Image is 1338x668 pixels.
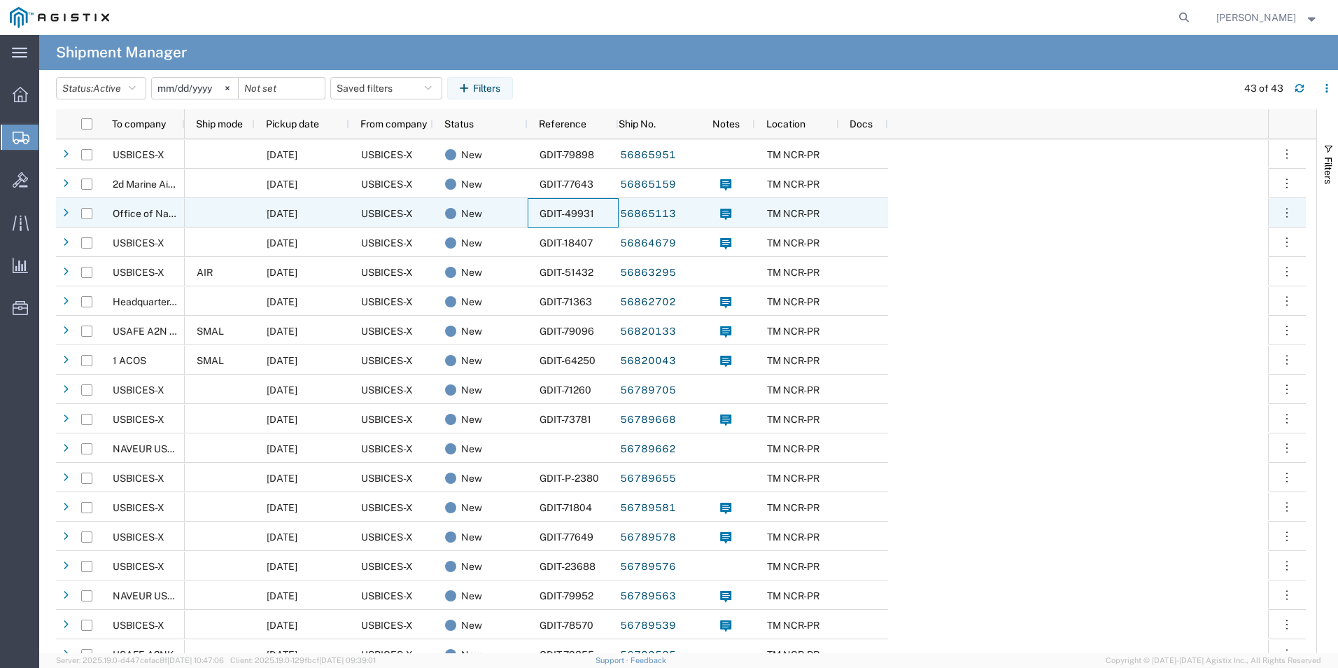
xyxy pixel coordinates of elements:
[267,355,297,366] span: 09/18/2025
[619,468,677,490] a: 56789655
[267,296,297,307] span: 09/18/2025
[540,502,592,513] span: GDIT-71804
[1323,157,1334,184] span: Filters
[113,208,238,219] span: Office of Naval Intelligence
[619,409,677,431] a: 56789668
[539,118,586,130] span: Reference
[767,296,819,307] span: TM NCR-PR
[361,414,413,425] span: USBICES-X
[93,83,121,94] span: Active
[540,237,593,249] span: GDIT-18407
[361,179,413,190] span: USBICES-X
[767,267,819,278] span: TM NCR-PR
[267,267,297,278] span: 09/18/2025
[540,208,594,219] span: GDIT-49931
[1216,9,1319,26] button: [PERSON_NAME]
[361,296,413,307] span: USBICES-X
[461,169,482,199] span: New
[113,649,174,660] span: USAFE A2NK
[766,118,805,130] span: Location
[540,414,591,425] span: GDIT-73781
[56,35,187,70] h4: Shipment Manager
[619,556,677,578] a: 56789576
[540,473,599,484] span: GDIT-P-2380
[767,208,819,219] span: TM NCR-PR
[267,473,297,484] span: 09/17/2025
[113,561,164,572] span: USBICES-X
[767,620,819,631] span: TM NCR-PR
[361,355,413,366] span: USBICES-X
[540,326,594,337] span: GDIT-79096
[461,346,482,375] span: New
[619,203,677,225] a: 56865113
[267,384,297,396] span: 09/12/2025
[461,316,482,346] span: New
[767,237,819,249] span: TM NCR-PR
[113,296,199,307] span: Headquarter, USFK
[361,443,413,454] span: USBICES-X
[267,561,297,572] span: 09/11/2025
[167,656,224,664] span: [DATE] 10:47:06
[361,502,413,513] span: USBICES-X
[197,267,213,278] span: AIR
[113,384,164,396] span: USBICES-X
[767,443,819,454] span: TM NCR-PR
[361,237,413,249] span: USBICES-X
[239,78,325,99] input: Not set
[540,384,591,396] span: GDIT-71260
[267,531,297,543] span: 09/11/2025
[113,473,164,484] span: USBICES-X
[619,144,677,167] a: 56865951
[113,326,265,337] span: USAFE A2N USBICES-X (EUCOM)
[361,208,413,219] span: USBICES-X
[461,287,482,316] span: New
[361,531,413,543] span: USBICES-X
[197,355,224,366] span: SMAL
[540,590,593,601] span: GDIT-79952
[767,473,819,484] span: TM NCR-PR
[767,414,819,425] span: TM NCR-PR
[850,118,873,130] span: Docs
[360,118,427,130] span: From company
[767,384,819,396] span: TM NCR-PR
[56,77,146,99] button: Status:Active
[619,438,677,461] a: 56789662
[113,267,164,278] span: USBICES-X
[330,77,442,99] button: Saved filters
[767,326,819,337] span: TM NCR-PR
[113,620,164,631] span: USBICES-X
[540,355,596,366] span: GDIT-64250
[767,355,819,366] span: TM NCR-PR
[447,77,513,99] button: Filters
[56,656,224,664] span: Server: 2025.19.0-d447cefac8f
[361,267,413,278] span: USBICES-X
[267,237,297,249] span: 09/18/2025
[540,531,593,543] span: GDIT-77649
[619,118,656,130] span: Ship No.
[619,380,677,402] a: 56789705
[619,497,677,520] a: 56789581
[712,118,740,130] span: Notes
[361,473,413,484] span: USBICES-X
[267,590,297,601] span: 09/11/2025
[112,118,166,130] span: To company
[361,561,413,572] span: USBICES-X
[113,179,219,190] span: 2d Marine Aircraft Wing
[267,179,297,190] span: 09/18/2025
[197,326,224,337] span: SMAL
[113,531,164,543] span: USBICES-X
[540,179,593,190] span: GDIT-77643
[461,140,482,169] span: New
[113,414,164,425] span: USBICES-X
[361,590,413,601] span: USBICES-X
[1244,81,1283,96] div: 43 of 43
[267,208,297,219] span: 09/18/2025
[631,656,666,664] a: Feedback
[1106,655,1321,667] span: Copyright © [DATE]-[DATE] Agistix Inc., All Rights Reserved
[113,502,164,513] span: USBICES-X
[619,350,677,373] a: 56820043
[461,258,482,287] span: New
[196,118,243,130] span: Ship mode
[1216,10,1296,25] span: Feras Saleh
[540,649,594,660] span: GDIT-79355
